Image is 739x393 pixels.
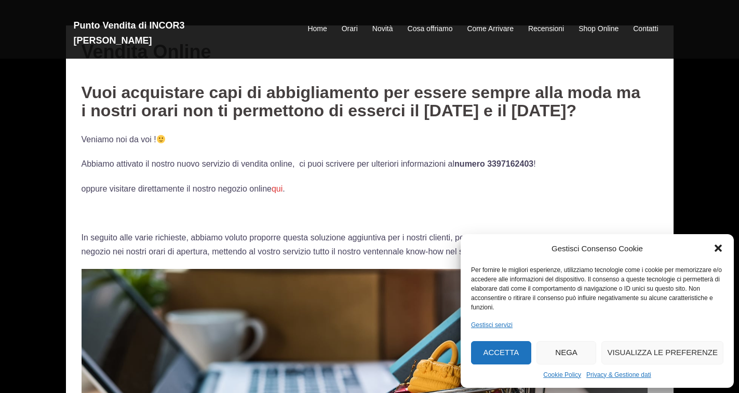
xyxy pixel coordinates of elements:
[471,341,531,364] button: Accetta
[372,23,393,35] a: Novità
[342,23,358,35] a: Orari
[713,243,723,253] div: Chiudi la finestra di dialogo
[307,23,327,35] a: Home
[633,23,658,35] a: Contatti
[552,242,643,255] div: Gestisci Consenso Cookie
[82,84,648,120] h3: Vuoi acquistare capi di abbigliamento per essere sempre alla moda ma i nostri orari non ti permet...
[82,182,648,196] p: oppure visitare direttamente il nostro negozio online .
[454,159,533,168] strong: numero 3397162403
[82,157,648,171] p: Abbiamo attivato il nostro nuovo servizio di vendita online, ci puoi scrivere per ulteriori infor...
[74,18,261,48] h2: Punto Vendita di INCOR3 [PERSON_NAME]
[272,184,283,193] a: qui
[408,23,453,35] a: Cosa offriamo
[579,23,619,35] a: Shop Online
[586,370,651,380] a: Privacy & Gestione dati
[536,341,597,364] button: Nega
[471,265,722,312] div: Per fornire le migliori esperienze, utilizziamo tecnologie come i cookie per memorizzare e/o acce...
[467,23,513,35] a: Come Arrivare
[157,135,165,143] img: 🙂
[601,341,723,364] button: Visualizza le preferenze
[543,370,581,380] a: Cookie Policy
[471,320,513,330] a: Gestisci servizi
[528,23,564,35] a: Recensioni
[82,231,648,259] p: In seguito alle varie richieste, abbiamo voluto proporre questa soluzione aggiuntiva per i nostri...
[82,132,648,146] p: Veniamo noi da voi !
